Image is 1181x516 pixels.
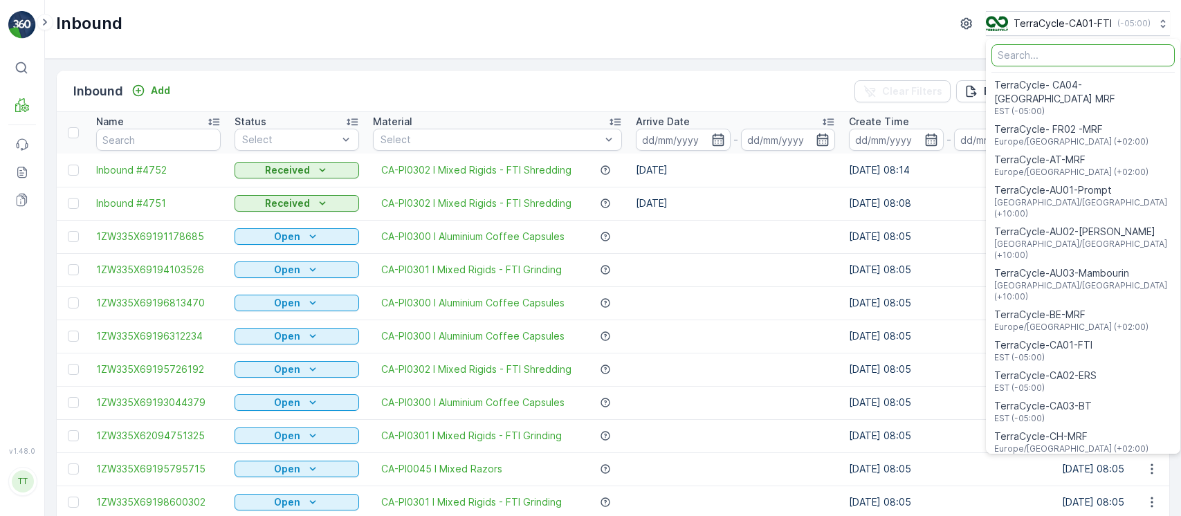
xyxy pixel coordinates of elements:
div: Toggle Row Selected [68,198,79,209]
a: 1ZW335X69195726192 [96,362,221,376]
div: Toggle Row Selected [68,430,79,441]
span: TerraCycle-AU03-Mambourin [994,266,1172,280]
a: CA-PI0300 I Aluminium Coffee Capsules [381,230,565,243]
p: Open [274,462,300,476]
div: Toggle Row Selected [68,397,79,408]
p: Open [274,362,300,376]
a: 1ZW335X69196312234 [96,329,221,343]
p: Open [274,495,300,509]
td: [DATE] 08:05 [842,353,1055,386]
a: Inbound #4752 [96,163,221,177]
a: 1ZW335X69193044379 [96,396,221,409]
button: Open [235,328,359,344]
p: Open [274,263,300,277]
a: CA-PI0302 I Mixed Rigids - FTI Shredding [381,163,571,177]
span: EST (-05:00) [994,413,1092,424]
a: 1ZW335X62094751325 [96,429,221,443]
a: 1ZW335X69196813470 [96,296,221,310]
ul: Menu [986,39,1180,454]
a: CA-PI0300 I Aluminium Coffee Capsules [381,396,565,409]
span: Europe/[GEOGRAPHIC_DATA] (+02:00) [994,167,1148,178]
td: [DATE] 08:08 [842,187,1055,220]
a: CA-PI0301 I Mixed Rigids - FTI Grinding [381,429,562,443]
span: TerraCycle-CA01-FTI [994,338,1092,352]
button: Open [235,261,359,278]
td: [DATE] 08:05 [842,286,1055,320]
button: Open [235,394,359,411]
a: CA-PI0302 I Mixed Rigids - FTI Shredding [381,196,571,210]
span: Europe/[GEOGRAPHIC_DATA] (+02:00) [994,136,1148,147]
a: 1ZW335X69191178685 [96,230,221,243]
button: Open [235,461,359,477]
input: dd/mm/yyyy [636,129,731,151]
p: Open [274,429,300,443]
span: CA-PI0301 I Mixed Rigids - FTI Grinding [381,263,562,277]
button: Open [235,295,359,311]
span: TerraCycle-BE-MRF [994,308,1148,322]
span: Europe/[GEOGRAPHIC_DATA] (+02:00) [994,322,1148,333]
span: [GEOGRAPHIC_DATA]/[GEOGRAPHIC_DATA] (+10:00) [994,280,1172,302]
td: [DATE] 08:14 [842,154,1055,187]
span: CA-PI0301 I Mixed Rigids - FTI Grinding [381,495,562,509]
td: [DATE] 08:05 [842,220,1055,253]
div: Toggle Row Selected [68,231,79,242]
p: Select [381,133,601,147]
span: CA-PI0302 I Mixed Rigids - FTI Shredding [381,362,571,376]
a: Inbound #4751 [96,196,221,210]
p: - [733,131,738,148]
a: CA-PI0045 I Mixed Razors [381,462,502,476]
button: TT [8,458,36,505]
p: TerraCycle-CA01-FTI [1014,17,1112,30]
div: TT [12,470,34,492]
input: dd/mm/yyyy [849,129,944,151]
button: Export [956,80,1024,102]
p: Clear Filters [882,84,942,98]
p: Inbound [73,82,123,101]
div: Toggle Row Selected [68,364,79,375]
p: ( -05:00 ) [1117,18,1151,29]
span: EST (-05:00) [994,352,1092,363]
p: Export [984,84,1016,98]
td: [DATE] 08:05 [842,452,1055,486]
span: TerraCycle-AU01-Prompt [994,183,1172,197]
input: Search [96,129,221,151]
span: 1ZW335X69194103526 [96,263,221,277]
span: TerraCycle-CA03-BT [994,399,1092,413]
p: Create Time [849,115,909,129]
button: Clear Filters [854,80,951,102]
span: Europe/[GEOGRAPHIC_DATA] (+02:00) [994,443,1148,454]
a: 1ZW335X69198600302 [96,495,221,509]
p: Inbound [56,12,122,35]
span: CA-PI0300 I Aluminium Coffee Capsules [381,329,565,343]
span: CA-PI0300 I Aluminium Coffee Capsules [381,296,565,310]
button: TerraCycle-CA01-FTI(-05:00) [986,11,1170,36]
p: - [946,131,951,148]
p: Open [274,230,300,243]
div: Toggle Row Selected [68,165,79,176]
input: Search... [991,44,1175,66]
div: Toggle Row Selected [68,264,79,275]
span: TerraCycle-AT-MRF [994,153,1148,167]
p: Select [242,133,338,147]
p: Open [274,296,300,310]
span: [GEOGRAPHIC_DATA]/[GEOGRAPHIC_DATA] (+10:00) [994,197,1172,219]
a: 1ZW335X69195795715 [96,462,221,476]
span: TerraCycle-CA02-ERS [994,369,1097,383]
input: dd/mm/yyyy [954,129,1049,151]
span: v 1.48.0 [8,447,36,455]
p: Received [265,163,310,177]
span: [GEOGRAPHIC_DATA]/[GEOGRAPHIC_DATA] (+10:00) [994,239,1172,261]
div: Toggle Row Selected [68,297,79,308]
td: [DATE] 08:05 [842,419,1055,452]
span: TerraCycle-CH-MRF [994,430,1148,443]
